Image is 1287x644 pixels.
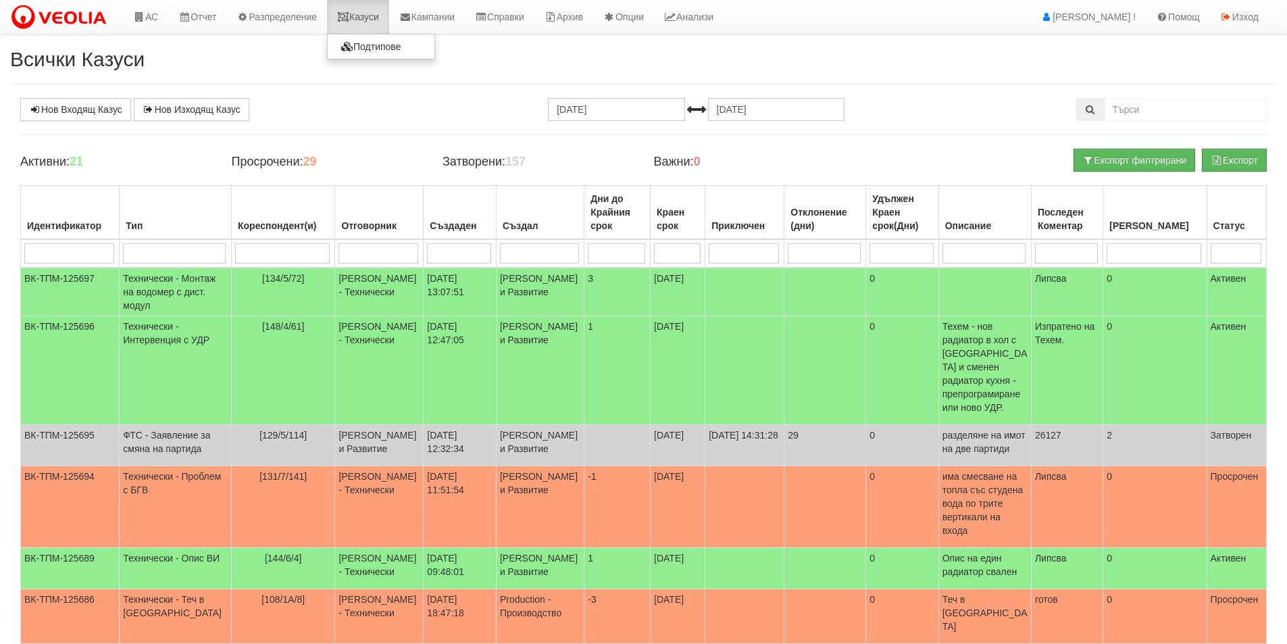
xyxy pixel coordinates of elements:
th: Идентификатор: No sort applied, activate to apply an ascending sort [21,186,120,240]
td: 0 [1103,268,1207,316]
input: Търсене по Идентификатор, Бл/Вх/Ап, Тип, Описание, Моб. Номер, Имейл, Файл, Коментар, [1105,98,1267,121]
span: Липсва [1035,273,1067,284]
span: -3 [588,594,596,605]
td: Затворен [1207,425,1266,466]
div: [PERSON_NAME] [1107,216,1203,235]
td: [DATE] [651,548,705,589]
h4: Важни: [653,155,844,169]
span: [131/7/141] [259,471,307,482]
td: 0 [1103,548,1207,589]
th: Създал: No sort applied, activate to apply an ascending sort [496,186,584,240]
td: Просрочен [1207,466,1266,548]
td: [PERSON_NAME] - Технически [335,548,424,589]
td: [DATE] [651,466,705,548]
td: ВК-ТПМ-125686 [21,589,120,644]
span: 3 [588,273,593,284]
h4: Активни: [20,155,211,169]
span: [134/5/72] [262,273,304,284]
td: Production - Производство [496,589,584,644]
div: Дни до Крайния срок [588,189,647,235]
p: Теч в [GEOGRAPHIC_DATA] [942,593,1028,633]
h2: Всички Казуси [10,48,1277,70]
a: Нов Изходящ Казус [134,98,249,121]
td: 0 [866,589,938,644]
button: Експорт [1202,149,1267,172]
td: Технически - Опис ВИ [120,548,232,589]
th: Създаден: No sort applied, activate to apply an ascending sort [424,186,497,240]
td: [DATE] 09:48:01 [424,548,497,589]
td: Активен [1207,548,1266,589]
span: -1 [588,471,596,482]
td: 0 [866,548,938,589]
th: Кореспондент(и): No sort applied, activate to apply an ascending sort [232,186,335,240]
p: Техем - нов радиатор в хол с [GEOGRAPHIC_DATA] и сменен радиатор кухня - препрограмиране или ново... [942,320,1028,414]
td: 29 [784,425,866,466]
span: [144/6/4] [265,553,302,564]
div: Създал [500,216,580,235]
td: Технически - Монтаж на водомер с дист. модул [120,268,232,316]
p: има смесване на топла със студена вода по трите вертикали на входа [942,470,1028,537]
button: Експорт филтрирани [1074,149,1195,172]
div: Приключен [709,216,780,235]
b: 29 [303,155,316,168]
td: [DATE] 13:07:51 [424,268,497,316]
td: [DATE] 14:31:28 [705,425,784,466]
td: ФТС - Заявление за смяна на партида [120,425,232,466]
th: Приключен: No sort applied, activate to apply an ascending sort [705,186,784,240]
td: [PERSON_NAME] - Технически [335,466,424,548]
th: Тип: No sort applied, activate to apply an ascending sort [120,186,232,240]
span: Липсва [1035,553,1067,564]
td: [DATE] [651,268,705,316]
p: Опис на един радиатор свален [942,551,1028,578]
td: Технически - Проблем с БГВ [120,466,232,548]
img: VeoliaLogo.png [10,3,113,32]
td: [PERSON_NAME] - Технически [335,316,424,425]
td: [PERSON_NAME] - Технически [335,589,424,644]
td: 0 [866,268,938,316]
th: Статус: No sort applied, activate to apply an ascending sort [1207,186,1266,240]
a: Нов Входящ Казус [20,98,131,121]
div: Удължен Краен срок(Дни) [869,189,934,235]
span: [108/1А/8] [261,594,305,605]
th: Удължен Краен срок(Дни): No sort applied, activate to apply an ascending sort [866,186,938,240]
th: Краен срок: No sort applied, activate to apply an ascending sort [651,186,705,240]
td: [PERSON_NAME] и Развитие [335,425,424,466]
td: Технически - Интервенция с УДР [120,316,232,425]
span: готов [1035,594,1058,605]
td: [DATE] 12:32:34 [424,425,497,466]
td: ВК-ТПМ-125696 [21,316,120,425]
td: 0 [866,425,938,466]
b: 157 [505,155,526,168]
td: [DATE] 11:51:54 [424,466,497,548]
span: [148/4/61] [262,321,304,332]
td: 2 [1103,425,1207,466]
td: Технически - Теч в [GEOGRAPHIC_DATA] [120,589,232,644]
div: Тип [123,216,228,235]
span: [129/5/114] [259,430,307,441]
td: [PERSON_NAME] и Развитие [496,316,584,425]
span: Липсва [1035,471,1067,482]
td: 0 [1103,466,1207,548]
h4: Затворени: [443,155,633,169]
th: Отговорник: No sort applied, activate to apply an ascending sort [335,186,424,240]
td: [PERSON_NAME] и Развитие [496,268,584,316]
th: Отклонение (дни): No sort applied, activate to apply an ascending sort [784,186,866,240]
td: 0 [866,316,938,425]
span: Изпратено на Техем. [1035,321,1094,345]
div: Краен срок [654,203,701,235]
td: 0 [1103,316,1207,425]
p: разделяне на имот на две партиди [942,428,1028,455]
div: Последен Коментар [1035,203,1099,235]
div: Създаден [427,216,493,235]
div: Кореспондент(и) [235,216,331,235]
th: Брой Файлове: No sort applied, activate to apply an ascending sort [1103,186,1207,240]
td: ВК-ТПМ-125689 [21,548,120,589]
div: Описание [942,216,1028,235]
span: 1 [588,321,593,332]
span: 1 [588,553,593,564]
td: [DATE] [651,425,705,466]
div: Статус [1211,216,1263,235]
td: Просрочен [1207,589,1266,644]
b: 0 [694,155,701,168]
td: [DATE] 18:47:18 [424,589,497,644]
